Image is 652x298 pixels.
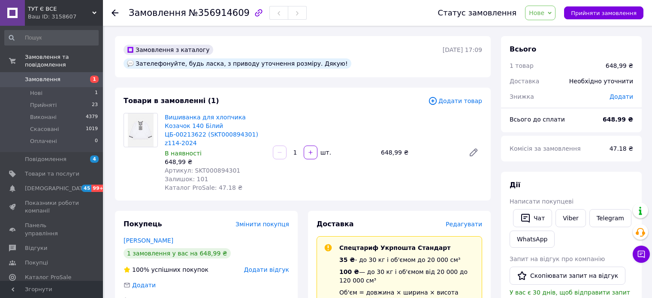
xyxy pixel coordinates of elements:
[317,220,354,228] span: Доставка
[513,209,552,227] button: Чат
[25,170,79,178] span: Товари та послуги
[132,282,156,289] span: Додати
[339,244,450,251] span: Спецтариф Укрпошта Стандарт
[129,8,186,18] span: Замовлення
[571,10,637,16] span: Прийняти замовлення
[124,248,231,258] div: 1 замовлення у вас на 648,99 ₴
[86,125,98,133] span: 1019
[25,53,103,69] span: Замовлення та повідомлення
[244,266,289,273] span: Додати відгук
[25,185,88,192] span: [DEMOGRAPHIC_DATA]
[30,89,42,97] span: Нові
[25,76,60,83] span: Замовлення
[25,274,71,281] span: Каталог ProSale
[510,93,534,100] span: Знижка
[510,255,605,262] span: Запит на відгук про компанію
[25,155,66,163] span: Повідомлення
[128,113,153,147] img: Вишиванка для хлопчика Козачок 140 Білий ЦБ-00213622 (SKT000894301) z114-2024
[30,137,57,145] span: Оплачені
[92,101,98,109] span: 23
[603,116,633,123] b: 648.99 ₴
[25,259,48,267] span: Покупці
[124,97,219,105] span: Товари в замовленні (1)
[606,61,633,70] div: 648,99 ₴
[165,158,266,166] div: 648,99 ₴
[189,8,250,18] span: №356914609
[510,45,536,53] span: Всього
[165,176,208,182] span: Залишок: 101
[510,78,539,85] span: Доставка
[510,116,565,123] span: Всього до сплати
[510,198,574,205] span: Написати покупцеві
[339,268,359,275] span: 100 ₴
[4,30,99,46] input: Пошук
[633,246,650,263] button: Чат з покупцем
[443,46,482,53] time: [DATE] 17:09
[30,101,57,109] span: Прийняті
[91,185,106,192] span: 99+
[235,221,289,228] span: Змінити покупця
[132,266,149,273] span: 100%
[25,199,79,215] span: Показники роботи компанії
[610,93,633,100] span: Додати
[555,209,586,227] a: Viber
[318,148,332,157] div: шт.
[564,72,638,91] div: Необхідно уточнити
[81,185,91,192] span: 45
[165,167,240,174] span: Артикул: SKT000894301
[86,113,98,121] span: 4379
[124,220,162,228] span: Покупець
[510,181,520,189] span: Дії
[25,222,79,237] span: Панель управління
[95,137,98,145] span: 0
[446,221,482,228] span: Редагувати
[339,255,475,264] div: - до 30 кг і об'ємом до 20 000 см³
[529,9,544,16] span: Нове
[589,209,631,227] a: Telegram
[510,145,581,152] span: Комісія за замовлення
[339,288,475,297] div: Об'єм = довжина × ширина × висота
[30,125,59,133] span: Скасовані
[30,113,57,121] span: Виконані
[465,144,482,161] a: Редагувати
[28,13,103,21] div: Ваш ID: 3158607
[124,237,173,244] a: [PERSON_NAME]
[510,62,534,69] span: 1 товар
[124,265,208,274] div: успішних покупок
[127,60,134,67] img: :speech_balloon:
[438,9,517,17] div: Статус замовлення
[377,146,462,158] div: 648,99 ₴
[28,5,92,13] span: ТУТ Є ВСЕ
[124,58,351,69] div: Зателефонуйте, будь ласка, з приводу уточнення розміру. Дякую!
[95,89,98,97] span: 1
[165,150,202,157] span: В наявності
[510,267,625,285] button: Скопіювати запит на відгук
[510,231,555,248] a: WhatsApp
[124,45,213,55] div: Замовлення з каталогу
[564,6,643,19] button: Прийняти замовлення
[610,145,633,152] span: 47.18 ₴
[165,184,242,191] span: Каталог ProSale: 47.18 ₴
[25,244,47,252] span: Відгуки
[428,96,482,106] span: Додати товар
[90,76,99,83] span: 1
[90,155,99,163] span: 4
[112,9,118,17] div: Повернутися назад
[339,268,475,285] div: — до 30 кг і об'ємом від 20 000 до 120 000 см³
[339,256,355,263] span: 35 ₴
[165,114,258,146] a: Вишиванка для хлопчика Козачок 140 Білий ЦБ-00213622 (SKT000894301) z114-2024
